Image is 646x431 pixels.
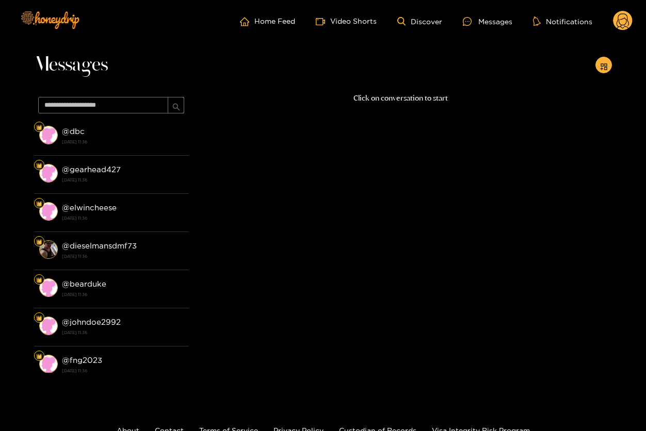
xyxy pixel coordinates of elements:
[36,162,42,169] img: Fan Level
[62,137,184,146] strong: [DATE] 11:36
[39,278,58,297] img: conversation
[36,277,42,283] img: Fan Level
[240,16,295,26] a: Home Feed
[62,252,184,261] strong: [DATE] 11:36
[316,17,330,26] span: video-camera
[62,290,184,299] strong: [DATE] 11:36
[39,164,58,183] img: conversation
[39,355,58,373] img: conversation
[62,213,184,223] strong: [DATE] 11:36
[39,240,58,259] img: conversation
[62,279,106,288] strong: @ bearduke
[62,203,117,212] strong: @ elwincheese
[36,124,42,130] img: Fan Level
[36,315,42,321] img: Fan Level
[62,356,102,364] strong: @ fng2023
[168,97,184,113] button: search
[62,318,121,326] strong: @ johndoe2992
[189,93,612,104] p: Click on conversation to start
[62,165,121,174] strong: @ gearhead427
[62,127,85,136] strong: @ dbc
[39,317,58,335] img: conversation
[62,241,137,250] strong: @ dieselmansdmf73
[34,53,108,77] span: Messages
[463,16,512,27] div: Messages
[39,202,58,221] img: conversation
[533,16,592,26] button: Notifications
[316,16,377,26] a: Video Shorts
[39,126,58,144] img: conversation
[397,17,442,26] a: Discover
[36,201,42,207] img: Fan Level
[62,175,184,185] strong: [DATE] 11:36
[62,328,184,337] strong: [DATE] 11:36
[36,353,42,359] img: Fan Level
[172,102,180,111] span: search
[62,366,184,375] strong: [DATE] 11:36
[240,17,254,26] span: home
[36,239,42,245] img: Fan Level
[595,57,612,73] button: appstore-add
[600,62,608,71] span: appstore-add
